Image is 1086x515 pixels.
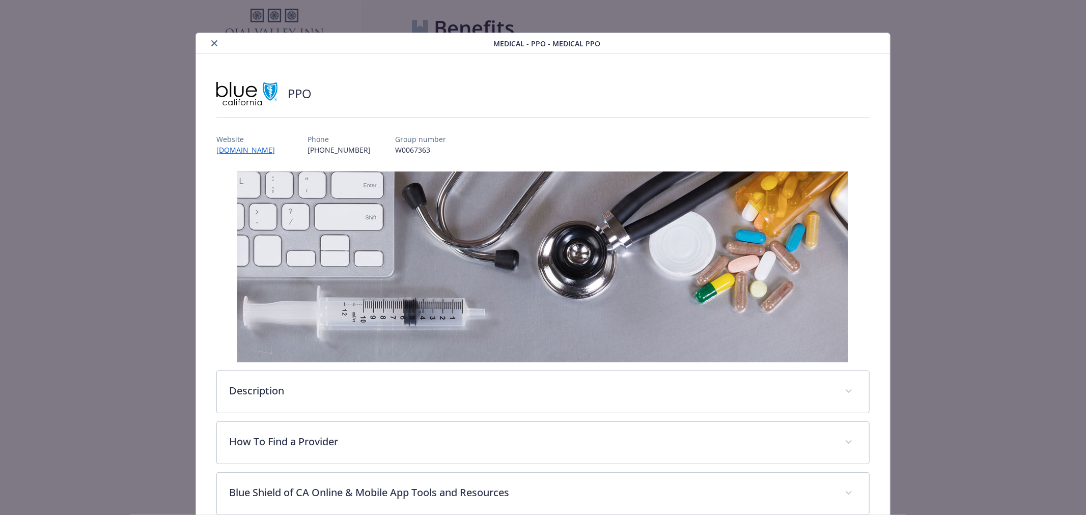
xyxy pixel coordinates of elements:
h2: PPO [288,85,312,102]
p: How To Find a Provider [229,434,832,449]
div: Description [217,371,869,413]
img: Blue Shield of California [216,78,277,109]
p: Blue Shield of CA Online & Mobile App Tools and Resources [229,485,832,500]
button: close [208,37,220,49]
div: Blue Shield of CA Online & Mobile App Tools and Resources [217,473,869,514]
p: Description [229,383,832,398]
img: banner [237,171,848,362]
p: Phone [308,134,371,145]
a: [DOMAIN_NAME] [216,145,283,155]
p: Website [216,134,283,145]
span: Medical - PPO - Medical PPO [494,38,601,49]
p: [PHONE_NUMBER] [308,145,371,155]
p: Group number [395,134,446,145]
div: How To Find a Provider [217,422,869,464]
p: W0067363 [395,145,446,155]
